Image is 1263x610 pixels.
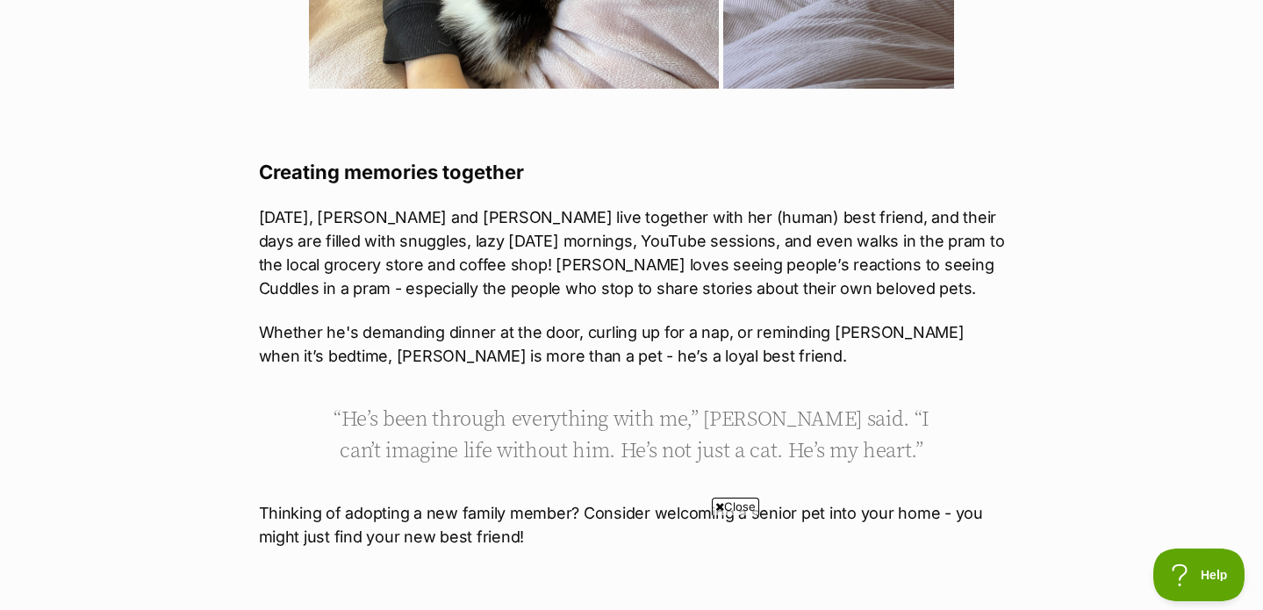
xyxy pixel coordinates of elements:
[712,498,759,515] span: Close
[312,403,952,466] p: “He’s been through everything with me,” [PERSON_NAME] said. “I can’t imagine life without him. He...
[259,501,1005,549] p: Thinking of adopting a new family member? Consider welcoming a senior pet into your home - you mi...
[259,205,1005,300] p: [DATE], [PERSON_NAME] and [PERSON_NAME] live together with her (human) best friend, and their day...
[259,320,1005,368] p: Whether he's demanding dinner at the door, curling up for a nap, or reminding [PERSON_NAME] when ...
[312,522,951,601] iframe: Advertisement
[259,160,1005,184] h3: Creating memories together
[1153,549,1245,601] iframe: Help Scout Beacon - Open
